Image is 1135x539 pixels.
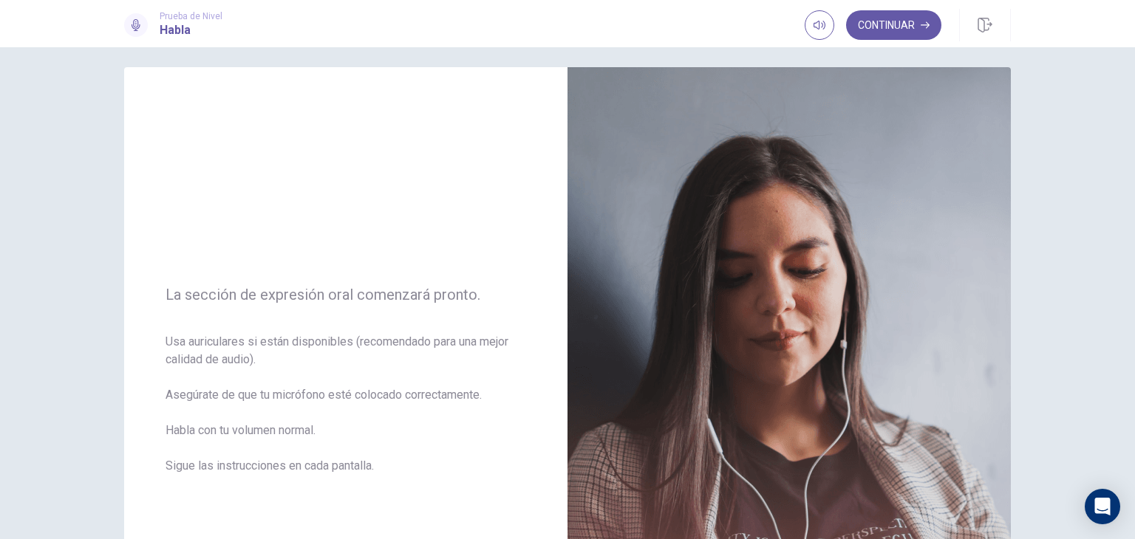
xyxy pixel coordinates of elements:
div: Open Intercom Messenger [1085,489,1120,524]
span: Prueba de Nivel [160,11,222,21]
span: La sección de expresión oral comenzará pronto. [166,286,526,303]
span: Usa auriculares si están disponibles (recomendado para una mejor calidad de audio). Asegúrate de ... [166,333,526,492]
h1: Habla [160,21,222,39]
button: Continuar [846,10,941,40]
